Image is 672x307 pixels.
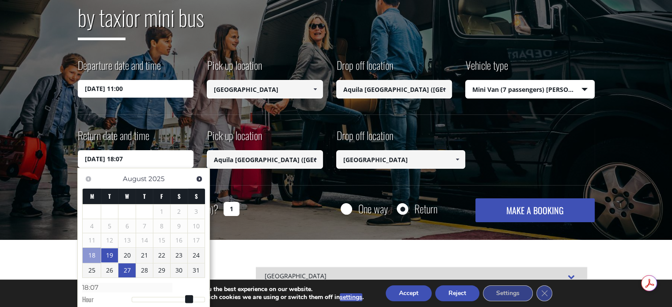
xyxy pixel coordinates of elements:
[465,57,508,80] label: Vehicle type
[101,263,118,277] a: 26
[435,285,479,301] button: Reject
[414,203,437,214] label: Return
[171,219,187,233] span: 9
[143,192,146,201] span: Thursday
[160,192,163,201] span: Friday
[358,203,388,214] label: One way
[437,80,452,99] a: Show All Items
[188,233,205,247] span: 17
[153,205,170,219] span: 1
[136,248,153,262] a: 21
[78,128,149,150] label: Return date and time
[118,233,135,247] span: 13
[83,219,101,233] span: 4
[118,263,135,277] a: 27
[207,150,323,169] input: Select pickup location
[125,192,129,201] span: Wednesday
[207,57,262,80] label: Pick up location
[171,248,187,262] a: 23
[193,173,205,185] a: Next
[336,150,466,169] input: Select drop-off location
[118,219,135,233] span: 6
[82,173,94,185] a: Previous
[340,293,362,301] button: settings
[308,150,322,169] a: Show All Items
[336,80,452,99] input: Select drop-off location
[78,0,125,40] span: by taxi
[188,248,205,262] a: 24
[450,150,465,169] a: Show All Items
[153,248,170,262] a: 22
[108,192,111,201] span: Tuesday
[78,198,218,220] label: How many passengers ?
[78,57,161,80] label: Departure date and time
[136,263,153,277] a: 28
[83,248,101,263] a: 18
[82,295,131,306] dt: Hour
[118,248,135,262] a: 20
[207,80,323,99] input: Select pickup location
[83,233,101,247] span: 11
[475,198,594,222] button: MAKE A BOOKING
[123,174,147,183] span: August
[256,267,587,286] div: [GEOGRAPHIC_DATA]
[188,219,205,233] span: 10
[171,205,187,219] span: 2
[188,263,205,277] a: 31
[386,285,432,301] button: Accept
[336,57,393,80] label: Drop off location
[188,205,205,219] span: 3
[308,80,322,99] a: Show All Items
[483,285,533,301] button: Settings
[466,80,594,99] span: Mini Van (7 passengers) [PERSON_NAME]
[195,192,198,201] span: Sunday
[153,219,170,233] span: 8
[101,248,118,262] a: 19
[90,192,94,201] span: Monday
[83,263,101,277] a: 25
[171,233,187,247] span: 16
[118,285,364,293] p: We are using cookies to give you the best experience on our website.
[153,233,170,247] span: 15
[171,263,187,277] a: 30
[536,285,552,301] button: Close GDPR Cookie Banner
[153,263,170,277] a: 29
[136,219,153,233] span: 7
[336,128,393,150] label: Drop off location
[136,233,153,247] span: 14
[178,192,181,201] span: Saturday
[101,233,118,247] span: 12
[85,175,92,182] span: Previous
[148,174,164,183] span: 2025
[118,293,364,301] p: You can find out more about which cookies we are using or switch them off in .
[196,175,203,182] span: Next
[101,219,118,233] span: 5
[207,128,262,150] label: Pick up location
